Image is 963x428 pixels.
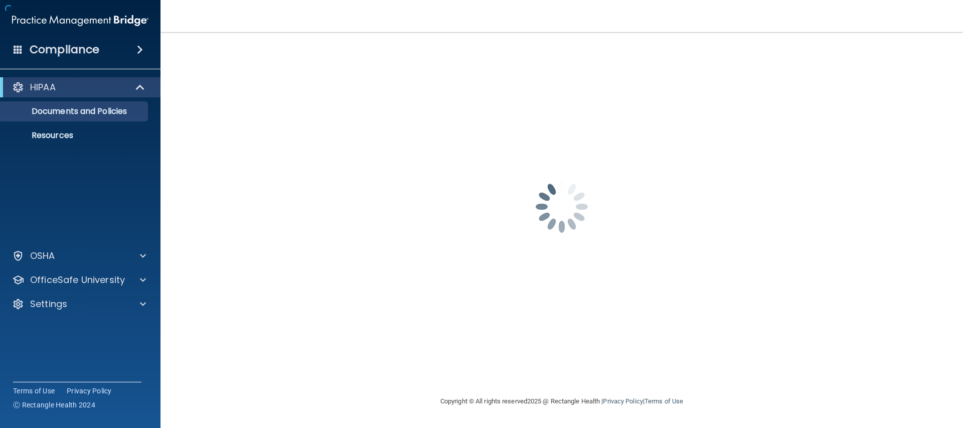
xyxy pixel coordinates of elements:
h4: Compliance [30,43,99,57]
p: OSHA [30,250,55,262]
p: Documents and Policies [7,106,143,116]
a: Privacy Policy [67,386,112,396]
p: Resources [7,130,143,140]
a: OfficeSafe University [12,274,146,286]
a: HIPAA [12,81,145,93]
p: HIPAA [30,81,56,93]
a: OSHA [12,250,146,262]
a: Terms of Use [645,397,683,405]
img: spinner.e123f6fc.gif [512,157,612,257]
img: PMB logo [12,11,148,31]
div: Copyright © All rights reserved 2025 @ Rectangle Health | | [379,385,745,417]
a: Settings [12,298,146,310]
a: Privacy Policy [603,397,643,405]
p: Settings [30,298,67,310]
p: OfficeSafe University [30,274,125,286]
span: Ⓒ Rectangle Health 2024 [13,400,95,410]
a: Terms of Use [13,386,55,396]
